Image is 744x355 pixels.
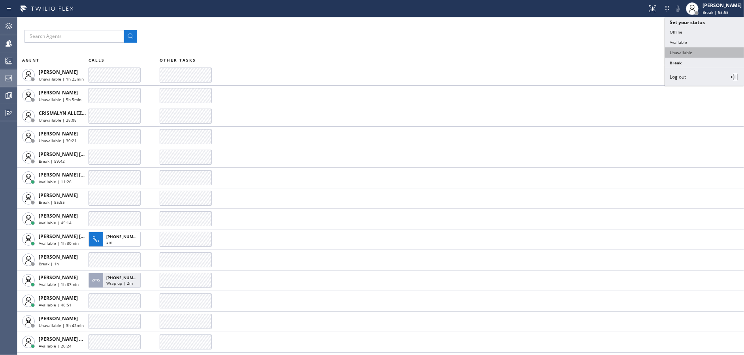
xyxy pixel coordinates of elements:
[89,229,143,249] button: [PHONE_NUMBER]5m
[39,69,78,75] span: [PERSON_NAME]
[703,9,729,15] span: Break | 55:55
[160,57,196,63] span: OTHER TASKS
[89,270,143,290] button: [PHONE_NUMBER]Wrap up | 2m
[39,295,78,301] span: [PERSON_NAME]
[39,220,72,225] span: Available | 45:14
[39,158,65,164] span: Break | 59:42
[703,2,742,9] div: [PERSON_NAME]
[39,343,72,349] span: Available | 20:24
[39,261,59,267] span: Break | 1h
[106,234,142,239] span: [PHONE_NUMBER]
[39,315,78,322] span: [PERSON_NAME]
[39,138,77,143] span: Unavailable | 30:21
[39,240,79,246] span: Available | 1h 30min
[39,199,65,205] span: Break | 55:55
[39,76,84,82] span: Unavailable | 1h 23min
[106,275,142,280] span: [PHONE_NUMBER]
[39,336,98,342] span: [PERSON_NAME] Guingos
[39,192,78,199] span: [PERSON_NAME]
[39,151,118,158] span: [PERSON_NAME] [PERSON_NAME]
[39,282,79,287] span: Available | 1h 37min
[106,280,133,286] span: Wrap up | 2m
[39,274,78,281] span: [PERSON_NAME]
[39,179,72,184] span: Available | 11:26
[39,233,132,240] span: [PERSON_NAME] [PERSON_NAME] Dahil
[39,130,78,137] span: [PERSON_NAME]
[24,30,124,43] input: Search Agents
[39,323,84,328] span: Unavailable | 3h 42min
[39,89,78,96] span: [PERSON_NAME]
[39,110,88,116] span: CRISMALYN ALLEZER
[22,57,40,63] span: AGENT
[39,97,81,102] span: Unavailable | 5h 5min
[39,212,78,219] span: [PERSON_NAME]
[89,57,105,63] span: CALLS
[106,239,112,245] span: 5m
[39,254,78,260] span: [PERSON_NAME]
[672,3,684,14] button: Mute
[39,117,77,123] span: Unavailable | 28:08
[39,302,72,308] span: Available | 48:51
[39,171,118,178] span: [PERSON_NAME] [PERSON_NAME]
